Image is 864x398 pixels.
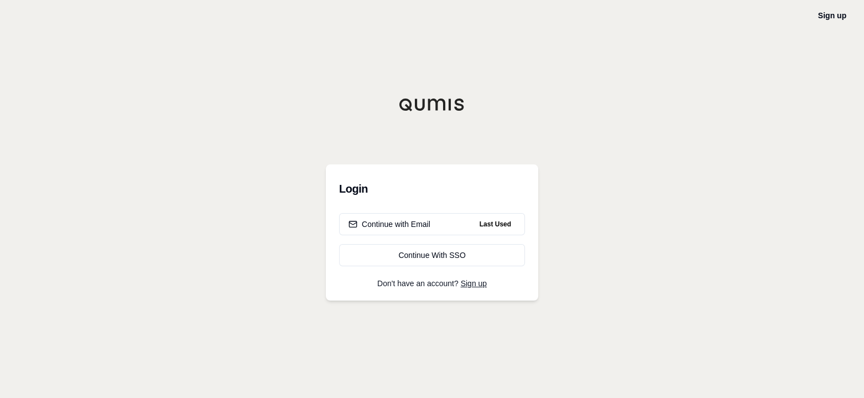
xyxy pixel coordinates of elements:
img: Qumis [399,98,465,111]
div: Continue with Email [348,219,430,230]
button: Continue with EmailLast Used [339,213,525,235]
a: Sign up [818,11,846,20]
p: Don't have an account? [339,280,525,287]
h3: Login [339,178,525,200]
div: Continue With SSO [348,250,516,261]
a: Continue With SSO [339,244,525,266]
span: Last Used [475,218,516,231]
a: Sign up [461,279,487,288]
